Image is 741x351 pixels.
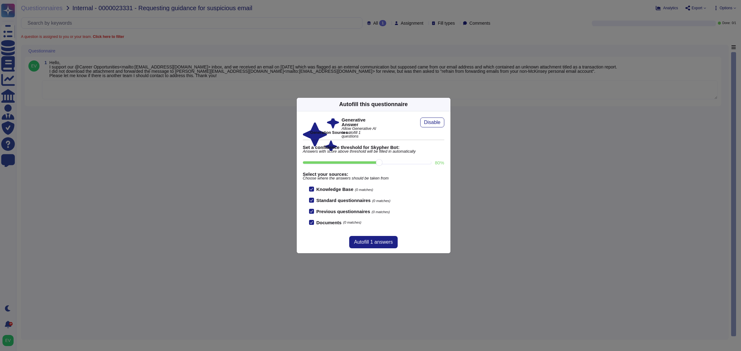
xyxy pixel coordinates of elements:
label: 80 % [435,160,444,165]
b: Standard questionnaires [316,198,371,203]
b: Select your sources: [303,172,444,176]
b: Generation Sources : [310,130,350,135]
span: Disable [424,120,440,125]
span: (0 matches) [372,199,390,203]
span: (0 matches) [355,188,373,192]
span: (0 matches) [372,210,390,214]
b: Previous questionnaires [316,209,370,214]
button: Disable [420,118,444,127]
span: Choose where the answers should be taken from [303,176,444,180]
div: Autofill this questionnaire [339,100,408,109]
span: Answers with score above threshold will be filled in automatically [303,150,444,154]
button: Autofill 1 answers [349,236,398,248]
span: (0 matches) [343,221,361,224]
b: Documents [316,220,342,225]
b: Knowledge Base [316,187,354,192]
span: Allow Generative AI to autofill 1 questions [341,127,378,138]
b: Generative Answer [341,118,378,127]
span: Autofill 1 answers [354,240,393,245]
b: Set a confidence threshold for Skypher Bot: [303,145,444,150]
